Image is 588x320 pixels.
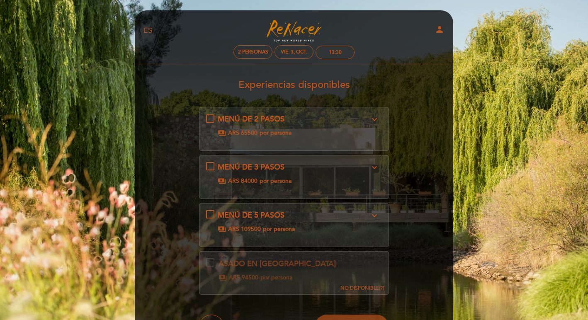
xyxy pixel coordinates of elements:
span: ARS 84000 [228,177,258,185]
button: person [435,24,445,37]
span: por persona [260,129,292,137]
div: vie. 3, oct. [281,49,307,55]
div: ASADO EN [GEOGRAPHIC_DATA] [219,259,336,269]
span: 2 personas [238,49,268,55]
a: Restaurante Renacer [242,19,346,42]
button: expand_more [367,210,382,221]
i: expand_more [369,114,379,124]
span: payments [219,274,227,282]
div: (?) [340,285,384,292]
span: por persona [263,225,295,233]
span: payments [218,225,226,233]
span: ARS 109500 [228,225,261,233]
button: NO DISPONIBLE(?) [338,252,386,292]
span: MENÚ DE 2 PASOS [218,114,284,124]
span: ARS 94500 [229,274,258,282]
span: por persona [260,177,292,185]
span: por persona [260,274,292,282]
span: Experiencias disponibles [238,79,350,91]
i: expand_more [369,211,379,221]
md-checkbox: MENÚ DE 2 PASOS expand_more No incluye maridaje: Maridajes disponibles: Vinos Reserva ($18,200 AR... [206,114,382,137]
span: payments [218,177,226,185]
md-checkbox: MENÚ DE 5 PASOS expand_more Menú estacional selección de pasos elegidos por nuestro chef Celmira ... [206,210,382,233]
span: MENÚ DE 5 PASOS [218,211,284,220]
md-checkbox: MENÚ DE 3 PASOS expand_more No incluye maridaje: Maridajes disponibles: Vinos Reserva ($21,200 AR... [206,162,382,185]
span: payments [218,129,226,137]
span: MENÚ DE 3 PASOS [218,162,284,172]
i: expand_more [369,162,379,172]
button: expand_more [367,114,382,125]
i: person [435,24,445,34]
button: expand_more [367,162,382,173]
span: NO DISPONIBLE [340,285,379,291]
span: ARS 65500 [228,129,258,137]
div: 13:30 [329,49,342,56]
